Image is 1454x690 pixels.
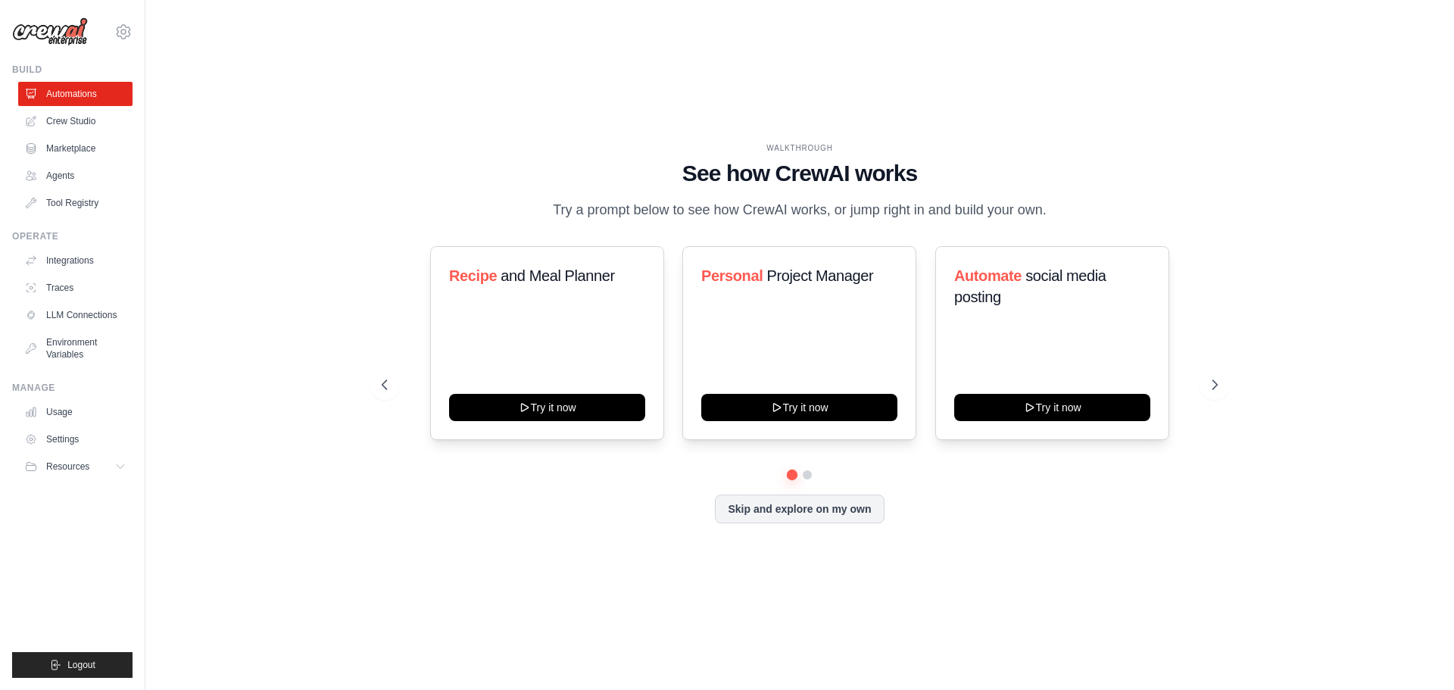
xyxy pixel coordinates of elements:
[18,303,133,327] a: LLM Connections
[12,17,88,46] img: Logo
[18,191,133,215] a: Tool Registry
[18,427,133,451] a: Settings
[1378,617,1454,690] iframe: Chat Widget
[701,267,763,284] span: Personal
[954,267,1022,284] span: Automate
[449,394,645,421] button: Try it now
[18,136,133,161] a: Marketplace
[715,495,884,523] button: Skip and explore on my own
[18,454,133,479] button: Resources
[18,164,133,188] a: Agents
[449,267,497,284] span: Recipe
[67,659,95,671] span: Logout
[12,64,133,76] div: Build
[382,142,1218,154] div: WALKTHROUGH
[46,461,89,473] span: Resources
[501,267,614,284] span: and Meal Planner
[12,382,133,394] div: Manage
[954,267,1106,305] span: social media posting
[701,394,897,421] button: Try it now
[18,276,133,300] a: Traces
[382,160,1218,187] h1: See how CrewAI works
[18,400,133,424] a: Usage
[767,267,874,284] span: Project Manager
[18,82,133,106] a: Automations
[12,652,133,678] button: Logout
[18,109,133,133] a: Crew Studio
[545,199,1054,221] p: Try a prompt below to see how CrewAI works, or jump right in and build your own.
[18,330,133,367] a: Environment Variables
[18,248,133,273] a: Integrations
[954,394,1150,421] button: Try it now
[12,230,133,242] div: Operate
